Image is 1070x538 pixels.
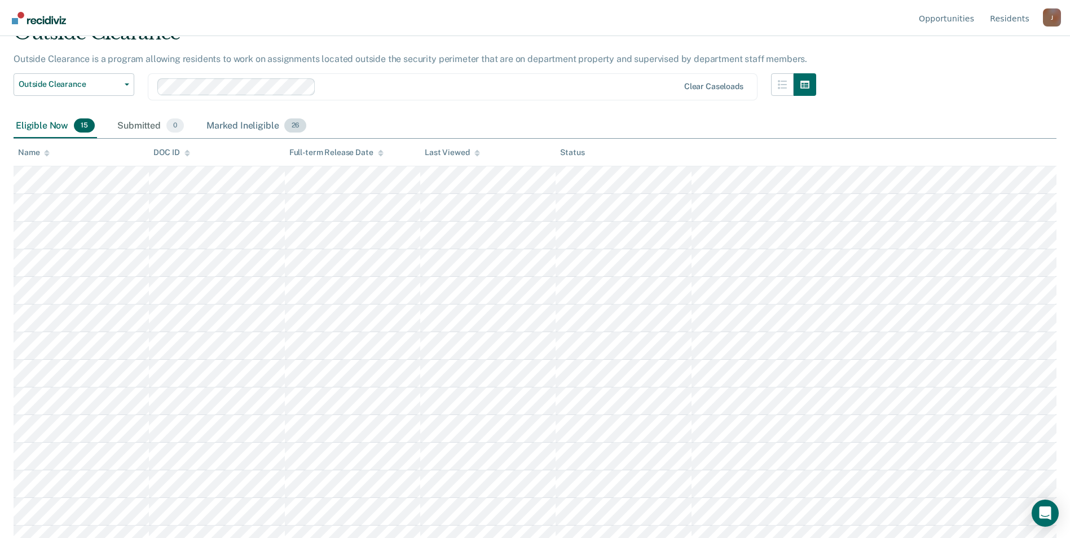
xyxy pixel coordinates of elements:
div: Open Intercom Messenger [1032,500,1059,527]
div: Outside Clearance [14,21,816,54]
div: Full-term Release Date [289,148,384,157]
span: 26 [284,118,306,133]
div: Submitted0 [115,114,186,139]
div: Clear caseloads [684,82,743,91]
div: DOC ID [153,148,190,157]
span: 0 [166,118,184,133]
div: Marked Ineligible26 [204,114,309,139]
span: 15 [74,118,95,133]
button: Profile dropdown button [1043,8,1061,27]
div: Last Viewed [425,148,479,157]
div: Eligible Now15 [14,114,97,139]
img: Recidiviz [12,12,66,24]
div: Status [560,148,584,157]
button: Outside Clearance [14,73,134,96]
div: Name [18,148,50,157]
p: Outside Clearance is a program allowing residents to work on assignments located outside the secu... [14,54,807,64]
div: J [1043,8,1061,27]
span: Outside Clearance [19,80,120,89]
